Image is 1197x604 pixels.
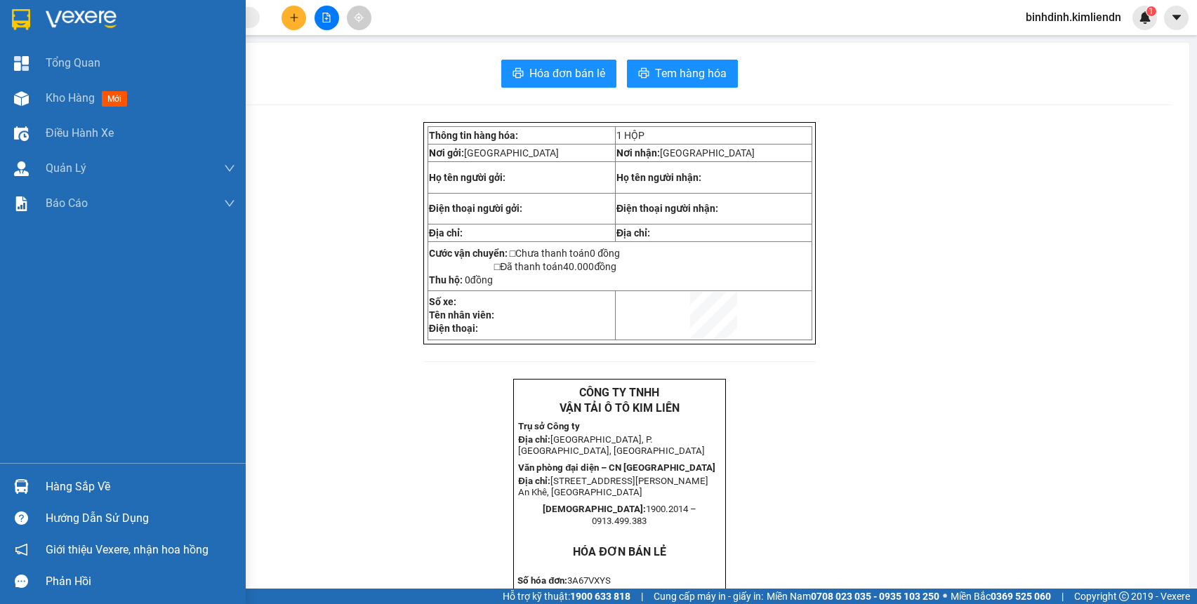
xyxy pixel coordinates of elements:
[563,261,594,272] span: 40.000
[46,91,95,105] span: Kho hàng
[14,56,29,71] img: dashboard-icon
[991,591,1051,602] strong: 0369 525 060
[660,147,755,159] span: [GEOGRAPHIC_DATA]
[518,421,580,431] strong: Trụ sở Công ty
[465,274,470,286] span: 0
[429,227,463,239] strong: Địa chỉ:
[14,196,29,211] img: solution-icon
[510,248,515,259] span: □
[570,591,630,602] strong: 1900 633 818
[354,13,364,22] span: aim
[638,67,649,81] span: printer
[641,589,643,604] span: |
[15,543,28,556] span: notification
[494,261,500,272] span: □
[1119,591,1129,601] span: copyright
[347,6,371,30] button: aim
[429,274,463,286] strong: Thu hộ:
[811,591,939,602] strong: 0708 023 035 - 0935 103 250
[14,479,29,494] img: warehouse-icon
[102,91,127,107] span: mới
[429,203,522,214] strong: Điện thoại người gởi:
[616,147,660,159] strong: Nơi nhận:
[282,6,306,30] button: plus
[429,323,478,334] strong: Điện thoại:
[14,91,29,106] img: warehouse-icon
[1149,6,1153,16] span: 1
[46,476,235,497] div: Hàng sắp về
[517,575,567,586] strong: Số hóa đơn:
[46,508,235,529] div: Hướng dẫn sử dụng
[518,434,550,445] strong: Địa chỉ:
[529,65,605,82] span: Hóa đơn bán lẻ
[15,575,28,588] span: message
[616,203,718,214] strong: Điện thoại người nhận:
[616,130,622,141] span: 1
[1014,8,1132,26] span: binhdinh.kimliendn
[518,476,550,486] strong: Địa chỉ:
[592,504,696,526] span: 1900.2014 – 0913.499.383
[315,6,339,30] button: file-add
[654,589,763,604] span: Cung cấp máy in - giấy in:
[943,593,947,599] span: ⚪️
[464,147,559,159] span: [GEOGRAPHIC_DATA]
[1170,11,1183,24] span: caret-down
[429,147,464,159] strong: Nơi gởi:
[616,227,650,239] strong: Địa chỉ:
[46,159,86,177] span: Quản Lý
[590,248,620,259] span: 0 đồng
[500,261,616,272] span: Đã thanh toán đồng
[951,589,1051,604] span: Miền Bắc
[14,126,29,141] img: warehouse-icon
[501,60,616,88] button: printerHóa đơn bán lẻ
[624,130,644,141] span: HỘP
[46,541,209,558] span: Giới thiệu Vexere, nhận hoa hồng
[518,434,705,456] span: [GEOGRAPHIC_DATA], P. [GEOGRAPHIC_DATA], [GEOGRAPHIC_DATA]
[289,13,299,22] span: plus
[560,401,680,415] strong: VẬN TẢI Ô TÔ KIM LIÊN
[322,13,331,22] span: file-add
[46,571,235,592] div: Phản hồi
[429,248,508,259] strong: Cước vận chuyển:
[429,130,518,141] strong: Thông tin hàng hóa:
[518,476,708,497] span: [STREET_ADDRESS][PERSON_NAME] An Khê, [GEOGRAPHIC_DATA]
[567,575,611,586] span: 3A67VXYS
[15,511,28,525] span: question-circle
[573,545,666,558] strong: HÓA ĐƠN BÁN LẺ
[12,9,30,30] img: logo-vxr
[463,274,493,286] span: đồng
[46,124,114,142] span: Điều hành xe
[46,54,100,72] span: Tổng Quan
[46,194,88,212] span: Báo cáo
[224,198,235,209] span: down
[1139,11,1151,24] img: icon-new-feature
[767,589,939,604] span: Miền Nam
[515,248,620,259] span: Chưa thanh toán
[579,386,659,399] strong: CÔNG TY TNHH
[1146,6,1156,16] sup: 1
[224,163,235,174] span: down
[512,67,524,81] span: printer
[1062,589,1064,604] span: |
[503,589,630,604] span: Hỗ trợ kỹ thuật:
[429,172,505,183] strong: Họ tên người gởi:
[518,462,715,473] strong: Văn phòng đại diện – CN [GEOGRAPHIC_DATA]
[429,296,456,307] strong: Số xe:
[429,309,494,321] strong: Tên nhân viên:
[655,65,727,82] span: Tem hàng hóa
[14,161,29,176] img: warehouse-icon
[627,60,738,88] button: printerTem hàng hóa
[543,504,646,514] strong: [DEMOGRAPHIC_DATA]:
[1164,6,1189,30] button: caret-down
[616,172,701,183] strong: Họ tên người nhận:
